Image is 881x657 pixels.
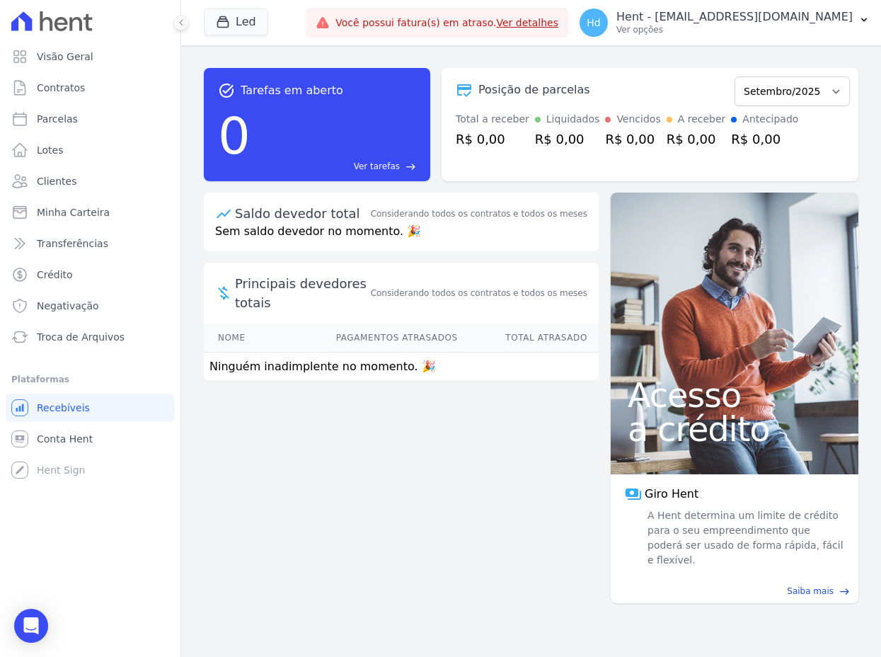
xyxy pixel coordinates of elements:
a: Saiba mais east [619,585,850,598]
span: Negativação [37,299,99,313]
a: Troca de Arquivos [6,323,175,351]
div: Considerando todos os contratos e todos os meses [371,207,587,220]
a: Clientes [6,167,175,195]
span: Tarefas em aberto [241,82,343,99]
a: Contratos [6,74,175,102]
span: A Hent determina um limite de crédito para o seu empreendimento que poderá ser usado de forma ráp... [645,508,844,568]
button: Hd Hent - [EMAIL_ADDRESS][DOMAIN_NAME] Ver opções [568,3,881,42]
div: Vencidos [616,112,660,127]
p: Hent - [EMAIL_ADDRESS][DOMAIN_NAME] [616,10,853,24]
span: task_alt [218,82,235,99]
span: Principais devedores totais [235,274,368,312]
span: Crédito [37,268,73,282]
th: Pagamentos Atrasados [275,324,459,353]
span: Clientes [37,174,76,188]
span: Você possui fatura(s) em atraso. [335,16,558,30]
a: Negativação [6,292,175,320]
a: Minha Carteira [6,198,175,227]
span: Saiba mais [787,585,834,598]
div: Total a receber [456,112,529,127]
td: Ninguém inadimplente no momento. 🎉 [204,353,599,382]
div: R$ 0,00 [731,130,798,149]
span: Hd [587,18,600,28]
span: east [405,161,416,172]
div: Liquidados [546,112,600,127]
span: Considerando todos os contratos e todos os meses [371,287,587,299]
div: 0 [218,99,251,173]
span: a crédito [628,412,841,446]
a: Recebíveis [6,394,175,422]
span: Parcelas [37,112,78,126]
span: Troca de Arquivos [37,330,125,344]
span: Lotes [37,143,64,157]
button: Led [204,8,268,35]
th: Nome [204,324,275,353]
span: Ver tarefas [354,160,400,173]
a: Ver detalhes [496,17,558,28]
p: Ver opções [616,24,853,35]
span: Transferências [37,236,108,251]
a: Ver tarefas east [256,160,416,173]
div: Posição de parcelas [478,81,590,98]
span: Acesso [628,378,841,412]
a: Transferências [6,229,175,258]
span: Conta Hent [37,432,93,446]
a: Lotes [6,136,175,164]
p: Sem saldo devedor no momento. 🎉 [204,223,599,251]
span: east [839,586,850,597]
span: Giro Hent [645,486,698,503]
div: Saldo devedor total [235,204,368,223]
div: Plataformas [11,371,169,388]
a: Visão Geral [6,42,175,71]
div: R$ 0,00 [605,130,660,149]
div: R$ 0,00 [456,130,529,149]
span: Recebíveis [37,401,90,415]
a: Crédito [6,261,175,289]
span: Visão Geral [37,50,93,64]
div: R$ 0,00 [535,130,600,149]
span: Contratos [37,81,85,95]
div: Open Intercom Messenger [14,609,48,643]
div: R$ 0,00 [667,130,726,149]
div: Antecipado [742,112,798,127]
span: Minha Carteira [37,205,110,219]
a: Parcelas [6,105,175,133]
a: Conta Hent [6,425,175,453]
div: A receber [678,112,726,127]
th: Total Atrasado [459,324,599,353]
